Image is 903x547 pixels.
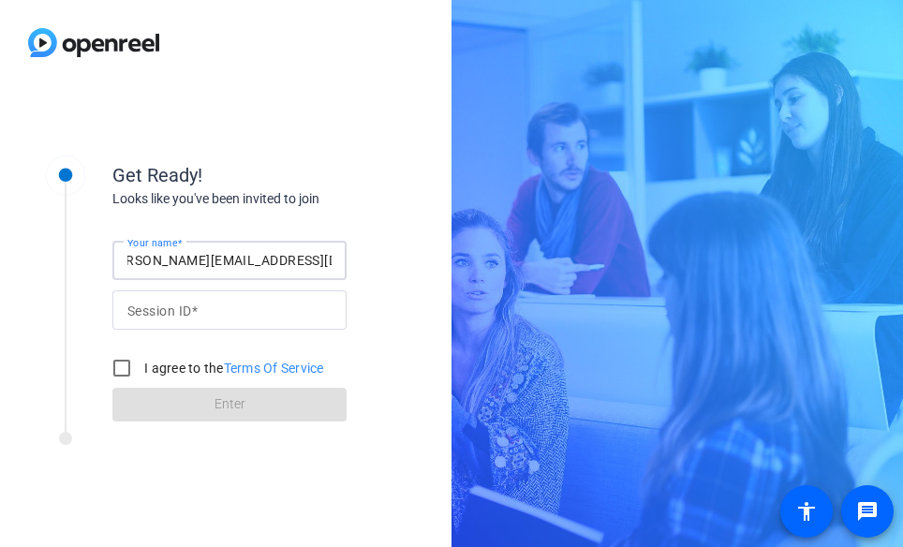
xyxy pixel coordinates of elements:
div: Looks like you've been invited to join [112,189,487,209]
div: Get Ready! [112,161,487,189]
mat-icon: accessibility [795,500,818,523]
mat-icon: message [856,500,879,523]
label: I agree to the [141,359,324,377]
mat-label: Session ID [127,303,191,318]
mat-label: Your name [127,237,177,248]
a: Terms Of Service [224,361,324,376]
